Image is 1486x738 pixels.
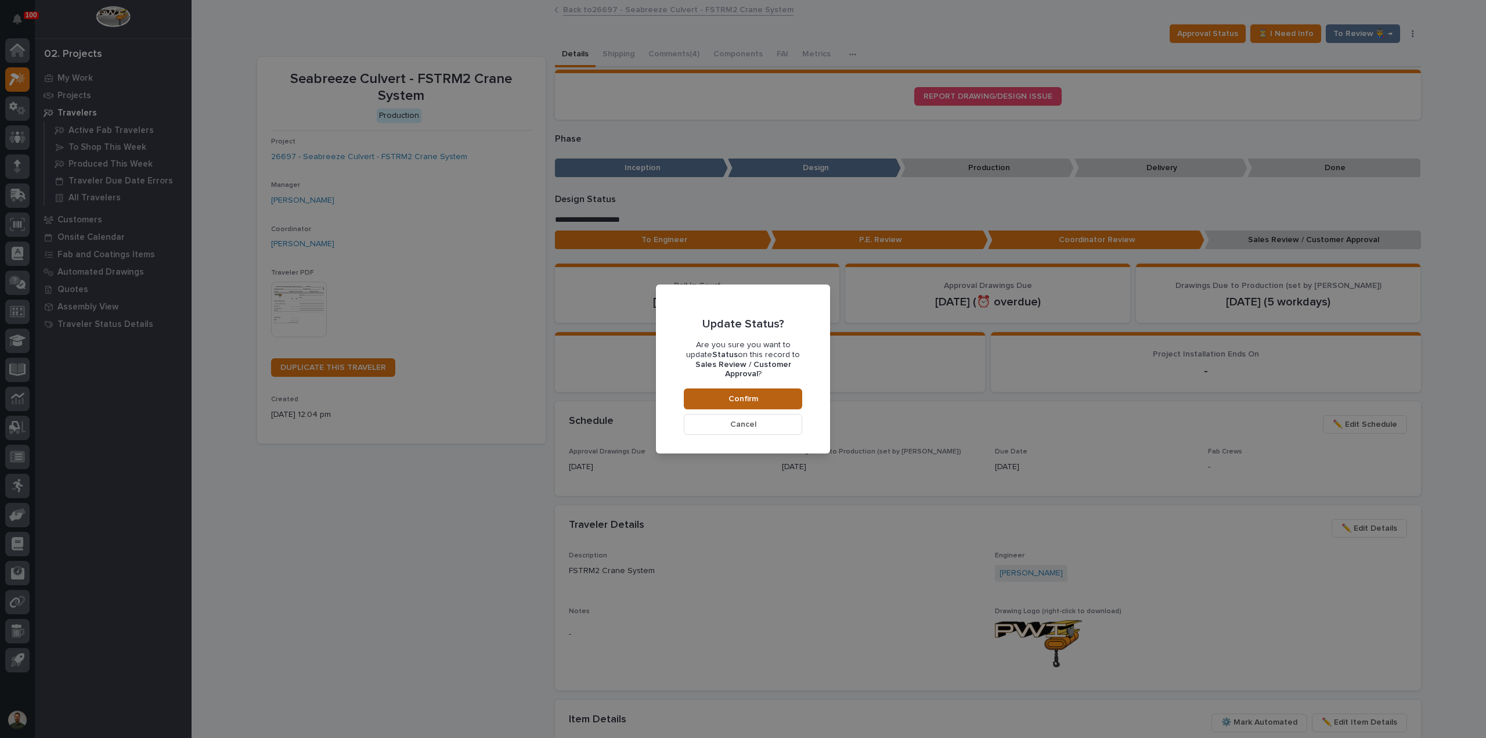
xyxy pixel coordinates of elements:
[702,317,784,331] p: Update Status?
[728,394,758,404] span: Confirm
[712,351,738,359] b: Status
[684,388,802,409] button: Confirm
[695,361,791,379] b: Sales Review / Customer Approval
[684,414,802,435] button: Cancel
[730,419,756,430] span: Cancel
[684,340,802,379] p: Are you sure you want to update on this record to ?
